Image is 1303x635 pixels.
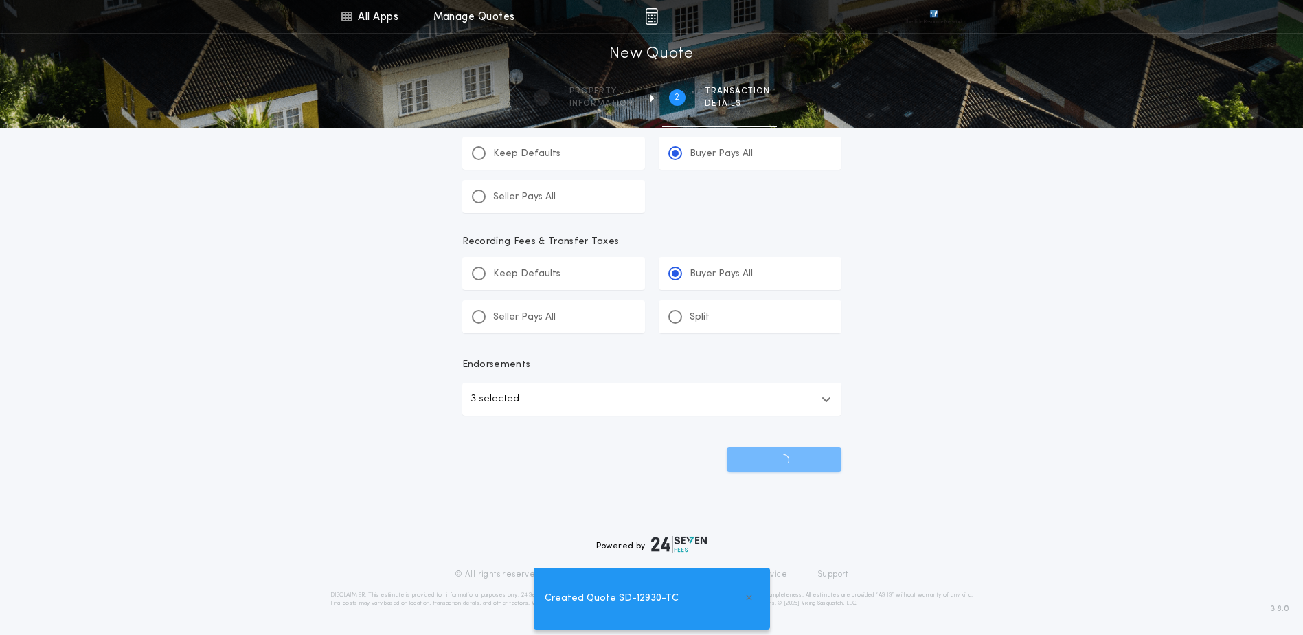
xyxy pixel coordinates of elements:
[493,190,556,204] p: Seller Pays All
[569,86,633,97] span: Property
[651,536,707,553] img: logo
[609,43,693,65] h1: New Quote
[690,311,710,324] p: Split
[462,358,841,372] p: Endorsements
[493,147,560,161] p: Keep Defaults
[705,86,770,97] span: Transaction
[493,311,556,324] p: Seller Pays All
[905,10,962,23] img: vs-icon
[569,98,633,109] span: information
[596,536,707,553] div: Powered by
[690,267,753,281] p: Buyer Pays All
[675,92,679,103] h2: 2
[471,391,519,408] p: 3 selected
[462,383,841,416] button: 3 selected
[462,235,841,249] p: Recording Fees & Transfer Taxes
[705,98,770,109] span: details
[545,591,679,606] span: Created Quote SD-12930-TC
[493,267,560,281] p: Keep Defaults
[645,8,658,25] img: img
[690,147,753,161] p: Buyer Pays All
